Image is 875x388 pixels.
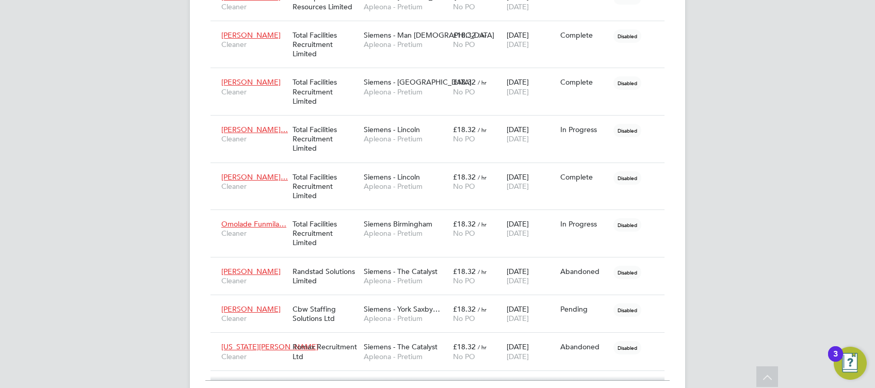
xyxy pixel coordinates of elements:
[290,120,361,158] div: Total Facilities Recruitment Limited
[219,261,665,270] a: [PERSON_NAME]CleanerRandstad Solutions LimitedSiemens - The CatalystApleona - Pretium£18.32 / hrN...
[504,262,558,290] div: [DATE]
[221,276,287,285] span: Cleaner
[613,218,641,232] span: Disabled
[290,72,361,111] div: Total Facilities Recruitment Limited
[478,305,487,313] span: / hr
[221,125,288,134] span: [PERSON_NAME]…
[453,352,475,361] span: No PO
[507,314,529,323] span: [DATE]
[504,214,558,243] div: [DATE]
[560,304,609,314] div: Pending
[453,267,476,276] span: £18.32
[504,299,558,328] div: [DATE]
[507,87,529,96] span: [DATE]
[364,267,437,276] span: Siemens - The Catalyst
[560,172,609,182] div: Complete
[219,119,665,128] a: [PERSON_NAME]…CleanerTotal Facilities Recruitment LimitedSiemens - LincolnApleona - Pretium£18.32...
[290,337,361,366] div: Romax Recruitment Ltd
[364,352,448,361] span: Apleona - Pretium
[219,214,665,222] a: Omolade Funmila…CleanerTotal Facilities Recruitment LimitedSiemens BirminghamApleona - Pretium£18...
[833,354,838,367] div: 3
[221,304,281,314] span: [PERSON_NAME]
[453,40,475,49] span: No PO
[453,342,476,351] span: £18.32
[504,167,558,196] div: [DATE]
[560,30,609,40] div: Complete
[478,78,487,86] span: / hr
[364,30,494,40] span: Siemens - Man [DEMOGRAPHIC_DATA]
[364,87,448,96] span: Apleona - Pretium
[364,77,472,87] span: Siemens - [GEOGRAPHIC_DATA]
[504,120,558,149] div: [DATE]
[364,229,448,238] span: Apleona - Pretium
[219,167,665,175] a: [PERSON_NAME]…CleanerTotal Facilities Recruitment LimitedSiemens - LincolnApleona - Pretium£18.32...
[507,134,529,143] span: [DATE]
[221,352,287,361] span: Cleaner
[221,77,281,87] span: [PERSON_NAME]
[364,125,420,134] span: Siemens - Lincoln
[221,2,287,11] span: Cleaner
[453,30,476,40] span: £18.32
[364,342,437,351] span: Siemens - The Catalyst
[507,352,529,361] span: [DATE]
[453,77,476,87] span: £18.32
[453,219,476,229] span: £18.32
[478,31,487,39] span: / hr
[221,134,287,143] span: Cleaner
[364,2,448,11] span: Apleona - Pretium
[613,303,641,317] span: Disabled
[364,172,420,182] span: Siemens - Lincoln
[219,25,665,34] a: [PERSON_NAME]CleanerTotal Facilities Recruitment LimitedSiemens - Man [DEMOGRAPHIC_DATA]Apleona -...
[478,220,487,228] span: / hr
[221,229,287,238] span: Cleaner
[560,77,609,87] div: Complete
[290,167,361,206] div: Total Facilities Recruitment Limited
[221,87,287,96] span: Cleaner
[453,134,475,143] span: No PO
[221,267,281,276] span: [PERSON_NAME]
[453,314,475,323] span: No PO
[221,172,288,182] span: [PERSON_NAME]…
[221,40,287,49] span: Cleaner
[504,337,558,366] div: [DATE]
[290,214,361,253] div: Total Facilities Recruitment Limited
[504,72,558,101] div: [DATE]
[290,262,361,290] div: Randstad Solutions Limited
[221,342,318,351] span: [US_STATE][PERSON_NAME]
[221,219,286,229] span: Omolade Funmila…
[221,30,281,40] span: [PERSON_NAME]
[613,266,641,279] span: Disabled
[613,341,641,354] span: Disabled
[364,276,448,285] span: Apleona - Pretium
[453,182,475,191] span: No PO
[613,76,641,90] span: Disabled
[613,171,641,185] span: Disabled
[219,72,665,80] a: [PERSON_NAME]CleanerTotal Facilities Recruitment LimitedSiemens - [GEOGRAPHIC_DATA]Apleona - Pret...
[219,336,665,345] a: [US_STATE][PERSON_NAME]CleanerRomax Recruitment LtdSiemens - The CatalystApleona - Pretium£18.32 ...
[504,25,558,54] div: [DATE]
[453,87,475,96] span: No PO
[453,125,476,134] span: £18.32
[560,267,609,276] div: Abandoned
[507,2,529,11] span: [DATE]
[478,343,487,351] span: / hr
[560,219,609,229] div: In Progress
[219,299,665,308] a: [PERSON_NAME]CleanerCbw Staffing Solutions LtdSiemens - York Saxby…Apleona - Pretium£18.32 / hrNo...
[453,276,475,285] span: No PO
[453,304,476,314] span: £18.32
[290,25,361,64] div: Total Facilities Recruitment Limited
[364,304,440,314] span: Siemens - York Saxby…
[478,173,487,181] span: / hr
[507,229,529,238] span: [DATE]
[290,299,361,328] div: Cbw Staffing Solutions Ltd
[507,182,529,191] span: [DATE]
[364,134,448,143] span: Apleona - Pretium
[834,347,867,380] button: Open Resource Center, 3 new notifications
[364,40,448,49] span: Apleona - Pretium
[364,182,448,191] span: Apleona - Pretium
[453,229,475,238] span: No PO
[364,314,448,323] span: Apleona - Pretium
[364,219,432,229] span: Siemens Birmingham
[221,314,287,323] span: Cleaner
[613,29,641,43] span: Disabled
